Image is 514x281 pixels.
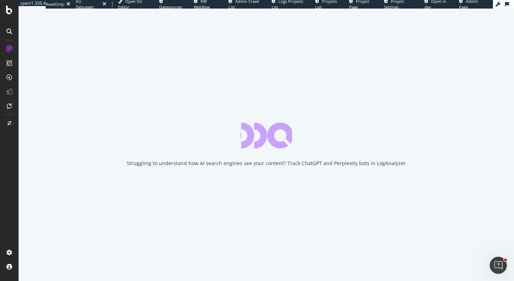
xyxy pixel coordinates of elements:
div: animation [241,123,292,148]
span: Datasources [159,4,182,10]
div: ReadOnly: [46,1,65,7]
iframe: Intercom live chat [490,257,507,274]
div: Struggling to understand how AI search engines see your content? Track ChatGPT and Perplexity bot... [127,160,406,167]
